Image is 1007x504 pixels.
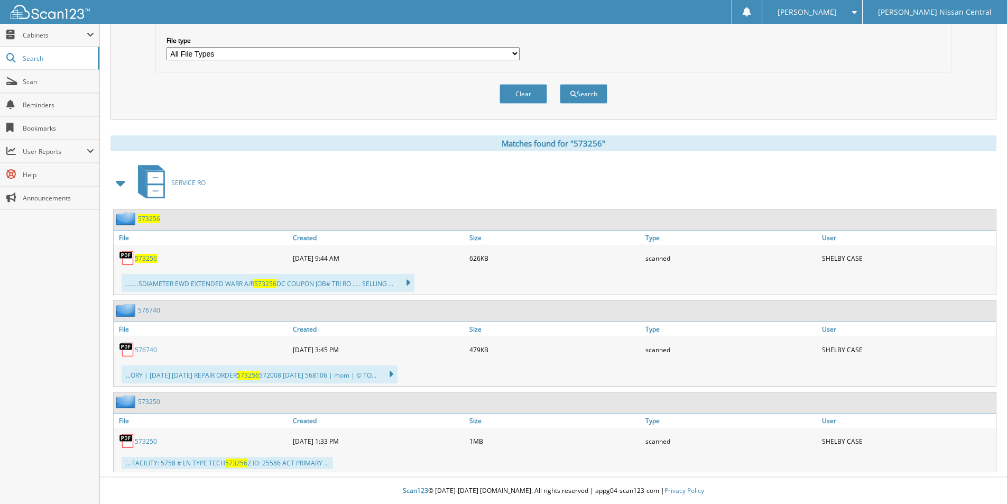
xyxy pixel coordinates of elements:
[467,339,643,360] div: 479KB
[467,248,643,269] div: 626KB
[119,433,135,449] img: PDF.png
[560,84,607,104] button: Search
[119,250,135,266] img: PDF.png
[110,135,996,151] div: Matches found for "573256"
[819,339,996,360] div: SHELBY CASE
[23,100,94,109] span: Reminders
[135,437,157,446] a: 573250
[467,414,643,428] a: Size
[135,345,157,354] a: 576740
[643,248,819,269] div: scanned
[643,322,819,336] a: Type
[23,147,87,156] span: User Reports
[643,414,819,428] a: Type
[135,254,157,263] a: 573256
[225,459,247,468] span: 573256
[467,430,643,452] div: 1MB
[23,170,94,179] span: Help
[819,248,996,269] div: SHELBY CASE
[500,84,547,104] button: Clear
[138,397,160,406] a: 573250
[643,339,819,360] div: scanned
[467,322,643,336] a: Size
[23,31,87,40] span: Cabinets
[23,194,94,203] span: Announcements
[254,279,276,288] span: 573256
[122,457,333,469] div: ... FACILITY: 5758 # LN TYPE TECH 2 ID: 25586 ACT PRIMARY ...
[100,478,1007,504] div: © [DATE]-[DATE] [DOMAIN_NAME]. All rights reserved | appg04-scan123-com |
[290,231,467,245] a: Created
[290,414,467,428] a: Created
[122,365,398,383] div: ...ORY | [DATE] [DATE] REPAIR ORDER 572008 [DATE] 568106 | mom | © TO...
[237,371,259,380] span: 573256
[23,54,93,63] span: Search
[819,414,996,428] a: User
[119,342,135,358] img: PDF.png
[23,77,94,86] span: Scan
[467,231,643,245] a: Size
[954,453,1007,504] iframe: Chat Widget
[290,430,467,452] div: [DATE] 1:33 PM
[116,395,138,408] img: folder2.png
[138,214,160,223] a: 573256
[23,124,94,133] span: Bookmarks
[116,304,138,317] img: folder2.png
[290,339,467,360] div: [DATE] 3:45 PM
[114,322,290,336] a: File
[114,414,290,428] a: File
[171,178,206,187] span: SERVICE RO
[819,322,996,336] a: User
[114,231,290,245] a: File
[122,274,414,292] div: ...... .SDIAMETER EWD EXTENDED WARR A/R DC COUPON JOB# TRI RO ... . SELLING ...
[819,231,996,245] a: User
[819,430,996,452] div: SHELBY CASE
[11,5,90,19] img: scan123-logo-white.svg
[878,9,992,15] span: [PERSON_NAME] Nissan Central
[290,322,467,336] a: Created
[132,162,206,204] a: SERVICE RO
[138,306,160,315] a: 576740
[167,36,520,45] label: File type
[643,430,819,452] div: scanned
[664,486,704,495] a: Privacy Policy
[643,231,819,245] a: Type
[778,9,837,15] span: [PERSON_NAME]
[116,212,138,225] img: folder2.png
[403,486,428,495] span: Scan123
[290,248,467,269] div: [DATE] 9:44 AM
